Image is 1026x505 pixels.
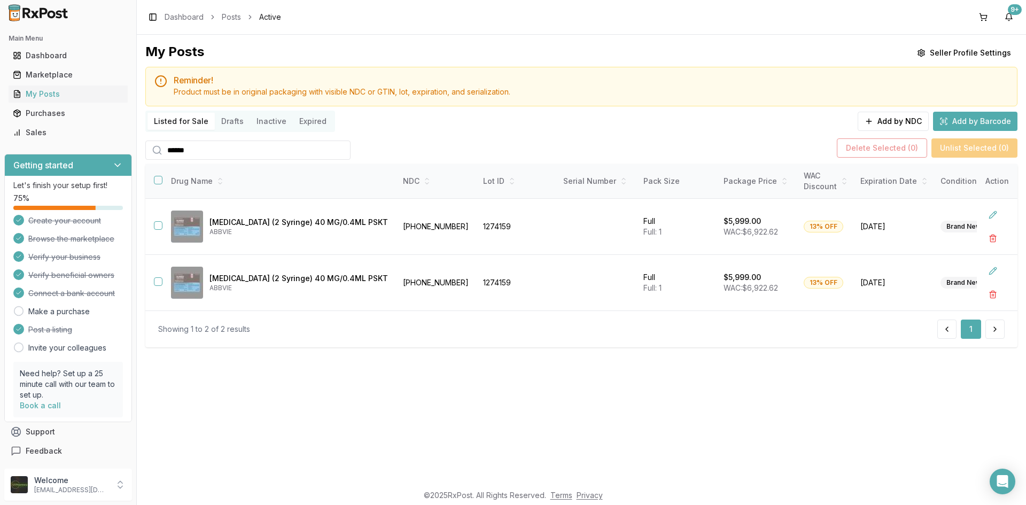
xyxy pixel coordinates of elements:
div: Marketplace [13,69,123,80]
button: Drafts [215,113,250,130]
h3: Getting started [13,159,73,172]
td: 1274159 [477,255,557,311]
td: 1274159 [477,199,557,255]
a: Dashboard [9,46,128,65]
button: Dashboard [4,47,132,64]
button: Delete [983,285,1002,304]
div: Brand New [941,221,987,232]
button: Edit [983,205,1002,224]
p: [EMAIL_ADDRESS][DOMAIN_NAME] [34,486,108,494]
th: Condition [934,164,1014,199]
p: Need help? Set up a 25 minute call with our team to set up. [20,368,116,400]
a: Make a purchase [28,306,90,317]
a: Dashboard [165,12,204,22]
span: Active [259,12,281,22]
div: Expiration Date [860,176,928,187]
div: Package Price [724,176,791,187]
nav: breadcrumb [165,12,281,22]
div: My Posts [145,43,204,63]
button: Feedback [4,441,132,461]
a: My Posts [9,84,128,104]
a: Marketplace [9,65,128,84]
div: Serial Number [563,176,631,187]
a: Privacy [577,491,603,500]
span: Verify beneficial owners [28,270,114,281]
button: My Posts [4,86,132,103]
p: Let's finish your setup first! [13,180,123,191]
td: Full [637,199,717,255]
span: Verify your business [28,252,100,262]
img: Humira (2 Syringe) 40 MG/0.4ML PSKT [171,211,203,243]
div: Product must be in original packaging with visible NDC or GTIN, lot, expiration, and serialization. [174,87,1008,97]
img: User avatar [11,476,28,493]
a: Posts [222,12,241,22]
th: Pack Size [637,164,717,199]
p: ABBVIE [209,284,388,292]
span: Browse the marketplace [28,234,114,244]
div: Sales [13,127,123,138]
img: Humira (2 Syringe) 40 MG/0.4ML PSKT [171,267,203,299]
button: 9+ [1000,9,1017,26]
a: Sales [9,123,128,142]
div: Lot ID [483,176,550,187]
span: Connect a bank account [28,288,115,299]
a: Invite your colleagues [28,343,106,353]
span: WAC: $6,922.62 [724,227,778,236]
button: Add by Barcode [933,112,1017,131]
button: Inactive [250,113,293,130]
div: 13% OFF [804,221,843,232]
span: Create your account [28,215,101,226]
button: Purchases [4,105,132,122]
button: Marketplace [4,66,132,83]
a: Terms [550,491,572,500]
div: Brand New [941,277,987,289]
span: 75 % [13,193,29,204]
div: NDC [403,176,470,187]
td: [PHONE_NUMBER] [397,199,477,255]
h2: Main Menu [9,34,128,43]
h5: Reminder! [174,76,1008,84]
span: Full: 1 [643,283,662,292]
th: Action [977,164,1017,199]
td: [PHONE_NUMBER] [397,255,477,311]
button: Listed for Sale [147,113,215,130]
p: Welcome [34,475,108,486]
span: Post a listing [28,324,72,335]
p: $5,999.00 [724,216,761,227]
span: [DATE] [860,277,928,288]
a: Purchases [9,104,128,123]
span: Full: 1 [643,227,662,236]
button: Support [4,422,132,441]
div: My Posts [13,89,123,99]
img: RxPost Logo [4,4,73,21]
div: Dashboard [13,50,123,61]
a: Book a call [20,401,61,410]
button: Seller Profile Settings [911,43,1017,63]
button: 1 [961,320,981,339]
p: ABBVIE [209,228,388,236]
button: Add by NDC [858,112,929,131]
span: WAC: $6,922.62 [724,283,778,292]
button: Delete [983,229,1002,248]
button: Sales [4,124,132,141]
span: Feedback [26,446,62,456]
p: [MEDICAL_DATA] (2 Syringe) 40 MG/0.4ML PSKT [209,273,388,284]
p: $5,999.00 [724,272,761,283]
div: Open Intercom Messenger [990,469,1015,494]
div: Drug Name [171,176,388,187]
span: [DATE] [860,221,928,232]
p: [MEDICAL_DATA] (2 Syringe) 40 MG/0.4ML PSKT [209,217,388,228]
div: 9+ [1008,4,1022,15]
div: Purchases [13,108,123,119]
td: Full [637,255,717,311]
div: Showing 1 to 2 of 2 results [158,324,250,335]
button: Edit [983,261,1002,281]
div: 13% OFF [804,277,843,289]
button: Expired [293,113,333,130]
div: WAC Discount [804,170,848,192]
